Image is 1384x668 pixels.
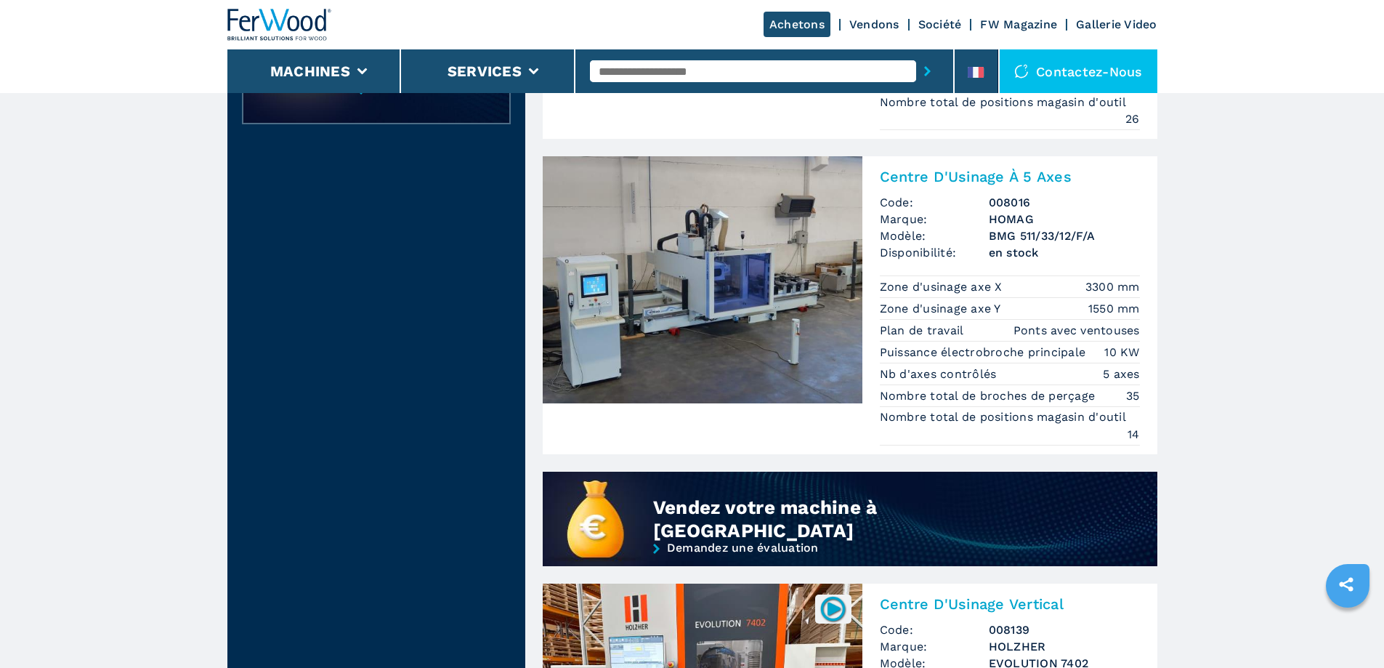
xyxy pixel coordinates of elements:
[880,194,989,211] span: Code:
[980,17,1057,31] a: FW Magazine
[989,211,1140,228] h3: HOMAG
[1103,366,1140,382] em: 5 axes
[1085,278,1140,295] em: 3300 mm
[918,17,962,31] a: Société
[880,244,989,261] span: Disponibilité:
[764,12,830,37] a: Achetons
[880,228,989,244] span: Modèle:
[880,621,989,638] span: Code:
[270,63,350,80] button: Machines
[880,323,968,339] p: Plan de travail
[1104,344,1139,361] em: 10 KW
[880,409,1130,425] p: Nombre total de positions magasin d'outil
[653,496,1056,542] div: Vendez votre machine à [GEOGRAPHIC_DATA]
[543,542,1157,591] a: Demandez une évaluation
[1013,322,1140,339] em: Ponts avec ventouses
[1076,17,1157,31] a: Gallerie Video
[880,94,1130,110] p: Nombre total de positions magasin d'outil
[543,156,1157,454] a: Centre D'Usinage À 5 Axes HOMAG BMG 511/33/12/F/ACentre D'Usinage À 5 AxesCode:008016Marque:HOMAG...
[849,17,899,31] a: Vendons
[880,168,1140,185] h2: Centre D'Usinage À 5 Axes
[1322,603,1373,657] iframe: Chat
[880,211,989,228] span: Marque:
[880,366,1000,382] p: Nb d'axes contrôlés
[989,638,1140,655] h3: HOLZHER
[1126,387,1140,404] em: 35
[1014,64,1029,79] img: Contactez-nous
[1125,110,1140,127] em: 26
[880,638,989,655] span: Marque:
[880,301,1005,317] p: Zone d'usinage axe Y
[819,595,847,623] img: 008139
[880,388,1099,404] p: Nombre total de broches de perçage
[916,55,939,88] button: submit-button
[989,621,1140,638] h3: 008139
[989,228,1140,244] h3: BMG 511/33/12/F/A
[1328,566,1364,603] a: sharethis
[1088,300,1140,317] em: 1550 mm
[989,194,1140,211] h3: 008016
[227,9,332,41] img: Ferwood
[880,279,1006,295] p: Zone d'usinage axe X
[1128,426,1140,443] em: 14
[242,83,511,135] a: Demandez une évaluation
[880,345,1090,361] p: Puissance électrobroche principale
[1000,49,1157,93] div: Contactez-nous
[880,595,1140,613] h2: Centre D'Usinage Vertical
[989,244,1140,261] span: en stock
[448,63,522,80] button: Services
[543,156,862,403] img: Centre D'Usinage À 5 Axes HOMAG BMG 511/33/12/F/A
